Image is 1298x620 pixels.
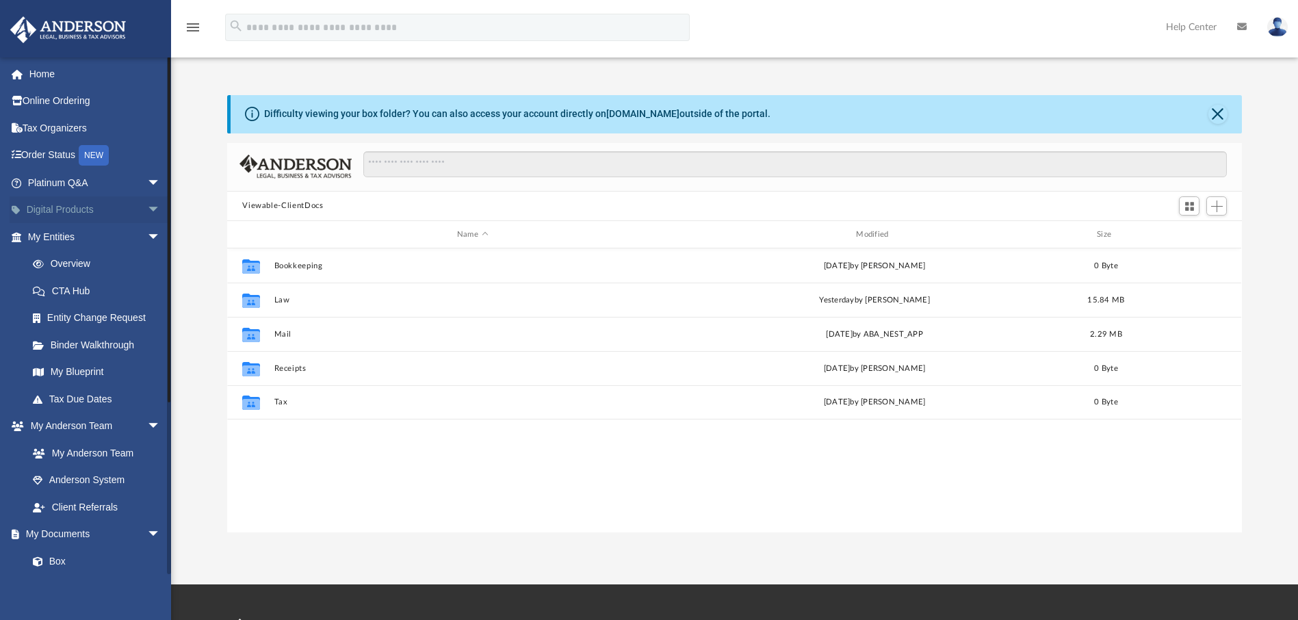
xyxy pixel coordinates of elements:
div: [DATE] by [PERSON_NAME] [677,363,1073,375]
a: Order StatusNEW [10,142,181,170]
div: by [PERSON_NAME] [677,294,1073,307]
a: [DOMAIN_NAME] [606,108,679,119]
a: Platinum Q&Aarrow_drop_down [10,169,181,196]
button: Close [1208,105,1228,124]
div: [DATE] by ABA_NEST_APP [677,328,1073,341]
input: Search files and folders [363,151,1227,177]
button: Law [274,296,671,305]
span: arrow_drop_down [147,223,174,251]
button: Bookkeeping [274,261,671,270]
a: My Anderson Teamarrow_drop_down [10,413,174,440]
a: Client Referrals [19,493,174,521]
a: Binder Walkthrough [19,331,181,359]
div: [DATE] by [PERSON_NAME] [677,260,1073,272]
a: Home [10,60,181,88]
button: Mail [274,330,671,339]
a: Entity Change Request [19,305,181,332]
span: yesterday [820,296,855,304]
span: 2.29 MB [1090,331,1122,338]
img: Anderson Advisors Platinum Portal [6,16,130,43]
a: My Entitiesarrow_drop_down [10,223,181,250]
a: menu [185,26,201,36]
div: id [233,229,268,241]
button: Tax [274,398,671,407]
a: My Blueprint [19,359,174,386]
button: Receipts [274,364,671,373]
i: menu [185,19,201,36]
i: search [229,18,244,34]
span: arrow_drop_down [147,169,174,197]
div: Modified [676,229,1073,241]
span: arrow_drop_down [147,413,174,441]
a: Box [19,547,168,575]
div: grid [227,248,1241,532]
img: User Pic [1267,17,1288,37]
a: Digital Productsarrow_drop_down [10,196,181,224]
span: 0 Byte [1095,365,1119,372]
span: 15.84 MB [1088,296,1125,304]
a: Overview [19,250,181,278]
a: Tax Due Dates [19,385,181,413]
div: id [1140,229,1236,241]
button: Add [1206,196,1227,216]
div: Difficulty viewing your box folder? You can also access your account directly on outside of the p... [264,107,770,121]
button: Viewable-ClientDocs [242,200,323,212]
div: Size [1079,229,1134,241]
button: Switch to Grid View [1179,196,1199,216]
div: Name [274,229,671,241]
div: NEW [79,145,109,166]
a: CTA Hub [19,277,181,305]
span: arrow_drop_down [147,196,174,224]
a: Online Ordering [10,88,181,115]
a: My Anderson Team [19,439,168,467]
div: [DATE] by [PERSON_NAME] [677,397,1073,409]
span: 0 Byte [1095,262,1119,270]
a: Tax Organizers [10,114,181,142]
span: arrow_drop_down [147,521,174,549]
a: My Documentsarrow_drop_down [10,521,174,548]
a: Anderson System [19,467,174,494]
span: 0 Byte [1095,399,1119,406]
